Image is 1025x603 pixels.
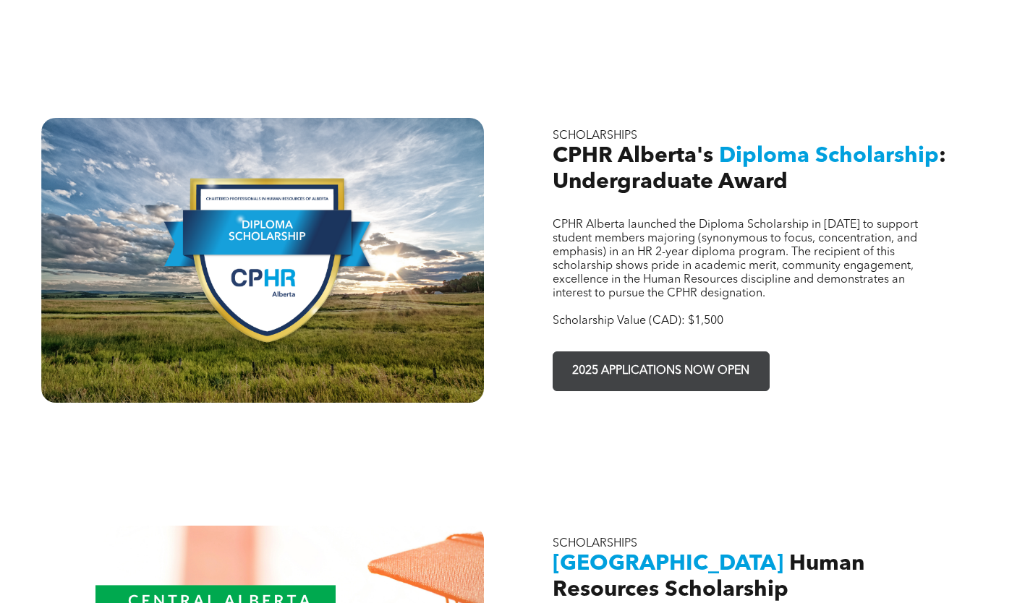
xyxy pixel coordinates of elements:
span: SCHOLARSHIPS [553,538,637,549]
a: 2025 APPLICATIONS NOW OPEN [553,351,770,391]
span: Diploma Scholarship [719,145,939,167]
span: [GEOGRAPHIC_DATA] [553,553,783,575]
span: : Undergraduate Award [553,145,946,193]
span: CPHR Alberta's [553,145,713,167]
span: Scholarship Value (CAD): $1,500 [553,315,723,327]
span: 2025 APPLICATIONS NOW OPEN [567,357,754,385]
span: SCHOLARSHIPS [553,130,637,142]
span: CPHR Alberta launched the Diploma Scholarship in [DATE] to support student members majoring (syno... [553,219,918,299]
span: Human Resources Scholarship [553,553,864,601]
